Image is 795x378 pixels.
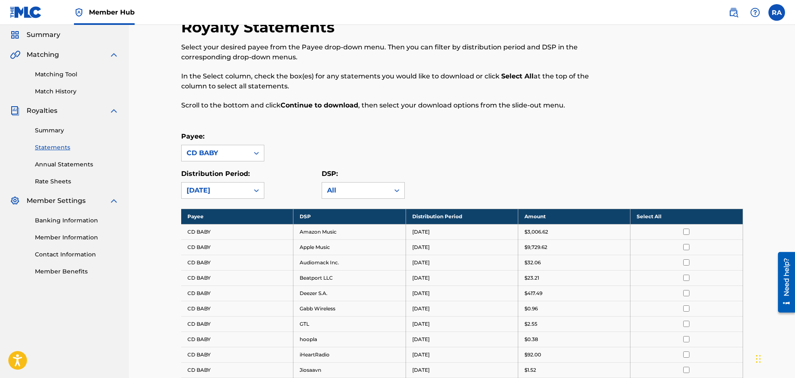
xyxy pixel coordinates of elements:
td: CD BABY [181,255,293,270]
td: GTL [293,316,406,332]
td: CD BABY [181,224,293,239]
a: Rate Sheets [35,177,119,186]
div: CD BABY [187,148,244,158]
td: Deezer S.A. [293,285,406,301]
a: Member Information [35,233,119,242]
span: Member Hub [89,7,135,17]
h2: Royalty Statements [181,18,339,37]
img: Member Settings [10,196,20,206]
p: $9,729.62 [524,244,547,251]
a: Contact Information [35,250,119,259]
label: DSP: [322,170,338,178]
label: Payee: [181,132,204,140]
td: [DATE] [406,301,518,316]
img: MLC Logo [10,6,42,18]
p: Select your desired payee from the Payee drop-down menu. Then you can filter by distribution peri... [181,42,614,62]
p: $0.96 [524,305,538,312]
td: [DATE] [406,332,518,347]
a: SummarySummary [10,30,60,40]
img: expand [109,50,119,60]
td: Apple Music [293,239,406,255]
td: Jiosaavn [293,362,406,378]
th: Amount [518,209,630,224]
td: CD BABY [181,347,293,362]
td: CD BABY [181,332,293,347]
th: Payee [181,209,293,224]
a: Match History [35,87,119,96]
td: [DATE] [406,362,518,378]
label: Distribution Period: [181,170,250,178]
td: CD BABY [181,316,293,332]
td: [DATE] [406,239,518,255]
p: Scroll to the bottom and click , then select your download options from the slide-out menu. [181,100,614,110]
div: All [327,185,384,195]
span: Summary [27,30,60,40]
span: Member Settings [27,196,86,206]
p: $3,006.62 [524,228,548,236]
div: User Menu [768,4,785,21]
td: [DATE] [406,270,518,285]
img: Royalties [10,106,20,116]
th: Select All [630,209,743,224]
a: Banking Information [35,216,119,225]
div: Help [747,4,763,21]
a: Member Benefits [35,267,119,276]
td: [DATE] [406,224,518,239]
strong: Select All [501,72,534,80]
td: [DATE] [406,255,518,270]
img: Summary [10,30,20,40]
td: CD BABY [181,285,293,301]
a: Summary [35,126,119,135]
img: expand [109,106,119,116]
td: [DATE] [406,347,518,362]
td: [DATE] [406,285,518,301]
td: Audiomack Inc. [293,255,406,270]
img: help [750,7,760,17]
p: $23.21 [524,274,539,282]
p: $0.38 [524,336,538,343]
td: CD BABY [181,239,293,255]
td: iHeartRadio [293,347,406,362]
td: [DATE] [406,316,518,332]
a: Matching Tool [35,70,119,79]
th: Distribution Period [406,209,518,224]
img: search [729,7,738,17]
p: $1.52 [524,366,536,374]
img: Matching [10,50,20,60]
a: Public Search [725,4,742,21]
div: Drag [756,346,761,371]
span: Matching [27,50,59,60]
a: Annual Statements [35,160,119,169]
div: [DATE] [187,185,244,195]
td: hoopla [293,332,406,347]
p: In the Select column, check the box(es) for any statements you would like to download or click at... [181,71,614,91]
iframe: Chat Widget [753,338,795,378]
td: Gabb Wireless [293,301,406,316]
td: Amazon Music [293,224,406,239]
td: Beatport LLC [293,270,406,285]
p: $2.55 [524,320,537,328]
span: Royalties [27,106,57,116]
p: $92.00 [524,351,541,358]
p: $417.49 [524,290,542,297]
td: CD BABY [181,362,293,378]
td: CD BABY [181,301,293,316]
a: Statements [35,143,119,152]
iframe: Resource Center [772,249,795,315]
img: expand [109,196,119,206]
strong: Continue to download [281,101,358,109]
th: DSP [293,209,406,224]
p: $32.06 [524,259,541,266]
img: Top Rightsholder [74,7,84,17]
td: CD BABY [181,270,293,285]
